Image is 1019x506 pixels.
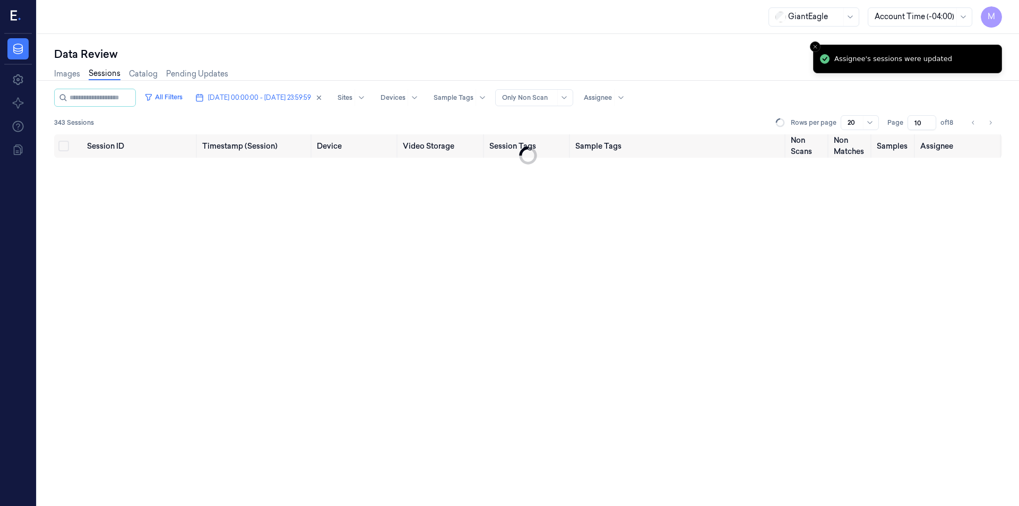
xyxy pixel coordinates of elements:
[810,41,821,52] button: Close toast
[940,118,957,127] span: of 18
[198,134,313,158] th: Timestamp (Session)
[83,134,197,158] th: Session ID
[313,134,399,158] th: Device
[873,134,916,158] th: Samples
[140,89,187,106] button: All Filters
[916,134,1002,158] th: Assignee
[54,68,80,80] a: Images
[981,6,1002,28] button: M
[966,115,998,130] nav: pagination
[166,68,228,80] a: Pending Updates
[983,115,998,130] button: Go to next page
[129,68,158,80] a: Catalog
[887,118,903,127] span: Page
[399,134,485,158] th: Video Storage
[89,68,120,80] a: Sessions
[791,118,836,127] p: Rows per page
[830,134,873,158] th: Non Matches
[787,134,830,158] th: Non Scans
[485,134,571,158] th: Session Tags
[966,115,981,130] button: Go to previous page
[54,118,94,127] span: 343 Sessions
[208,93,311,102] span: [DATE] 00:00:00 - [DATE] 23:59:59
[571,134,787,158] th: Sample Tags
[834,54,952,64] div: Assignee's sessions were updated
[191,89,327,106] button: [DATE] 00:00:00 - [DATE] 23:59:59
[58,141,69,151] button: Select all
[54,47,1002,62] div: Data Review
